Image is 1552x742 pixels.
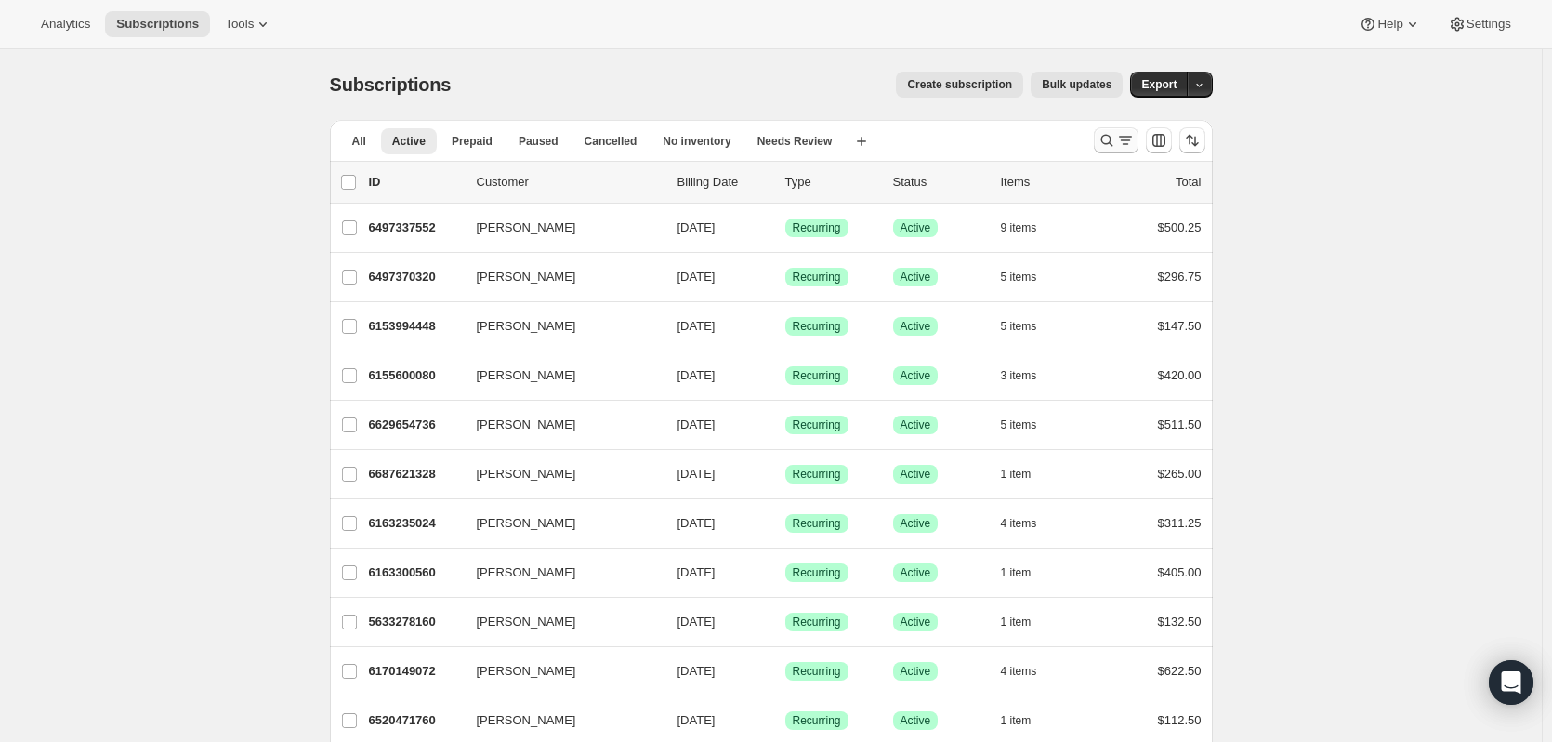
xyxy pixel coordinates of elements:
button: 4 items [1001,658,1058,684]
button: [PERSON_NAME] [466,706,651,735]
button: 3 items [1001,363,1058,389]
span: 4 items [1001,516,1037,531]
span: Recurring [793,565,841,580]
span: $311.25 [1158,516,1202,530]
span: Active [901,270,931,285]
span: Analytics [41,17,90,32]
span: Settings [1467,17,1511,32]
span: Recurring [793,220,841,235]
span: Help [1377,17,1402,32]
span: Recurring [793,368,841,383]
p: 5633278160 [369,613,462,631]
p: Billing Date [677,173,770,192]
span: 5 items [1001,270,1037,285]
span: $265.00 [1158,467,1202,481]
span: All [352,134,366,149]
div: 6170149072[PERSON_NAME][DATE]SuccessRecurringSuccessActive4 items$622.50 [369,658,1202,684]
button: 1 item [1001,609,1052,635]
button: Help [1348,11,1432,37]
button: Create new view [847,128,876,154]
div: 6163300560[PERSON_NAME][DATE]SuccessRecurringSuccessActive1 item$405.00 [369,560,1202,586]
p: 6170149072 [369,662,462,681]
span: 5 items [1001,319,1037,334]
span: 1 item [1001,467,1032,482]
div: 6497337552[PERSON_NAME][DATE]SuccessRecurringSuccessActive9 items$500.25 [369,215,1202,241]
span: [DATE] [677,713,716,727]
span: [DATE] [677,467,716,481]
p: 6520471760 [369,711,462,730]
span: [DATE] [677,516,716,530]
button: Create subscription [896,72,1023,98]
span: [PERSON_NAME] [477,268,576,286]
span: Active [901,220,931,235]
div: 6629654736[PERSON_NAME][DATE]SuccessRecurringSuccessActive5 items$511.50 [369,412,1202,438]
button: Search and filter results [1094,127,1138,153]
span: [DATE] [677,270,716,284]
span: $622.50 [1158,664,1202,678]
span: $132.50 [1158,615,1202,629]
span: [PERSON_NAME] [477,317,576,336]
span: 1 item [1001,713,1032,728]
p: Total [1176,173,1201,192]
span: Recurring [793,417,841,432]
span: [DATE] [677,368,716,382]
span: Recurring [793,516,841,531]
div: 6520471760[PERSON_NAME][DATE]SuccessRecurringSuccessActive1 item$112.50 [369,708,1202,734]
button: 9 items [1001,215,1058,241]
button: [PERSON_NAME] [466,459,651,489]
span: [PERSON_NAME] [477,613,576,631]
button: 5 items [1001,264,1058,290]
div: 6153994448[PERSON_NAME][DATE]SuccessRecurringSuccessActive5 items$147.50 [369,313,1202,339]
span: $296.75 [1158,270,1202,284]
span: [DATE] [677,664,716,678]
span: 1 item [1001,615,1032,629]
div: 5633278160[PERSON_NAME][DATE]SuccessRecurringSuccessActive1 item$132.50 [369,609,1202,635]
p: ID [369,173,462,192]
span: $511.50 [1158,417,1202,431]
span: [DATE] [677,565,716,579]
span: No inventory [663,134,730,149]
span: Tools [225,17,254,32]
button: [PERSON_NAME] [466,509,651,538]
span: Active [901,615,931,629]
span: [DATE] [677,319,716,333]
button: 4 items [1001,510,1058,537]
span: [PERSON_NAME] [477,563,576,582]
span: Active [901,664,931,679]
span: Recurring [793,664,841,679]
span: Recurring [793,467,841,482]
span: 9 items [1001,220,1037,235]
div: 6687621328[PERSON_NAME][DATE]SuccessRecurringSuccessActive1 item$265.00 [369,461,1202,487]
p: 6497370320 [369,268,462,286]
span: Cancelled [585,134,638,149]
p: Status [893,173,986,192]
div: 6155600080[PERSON_NAME][DATE]SuccessRecurringSuccessActive3 items$420.00 [369,363,1202,389]
span: Needs Review [757,134,833,149]
span: [DATE] [677,615,716,629]
button: Analytics [30,11,101,37]
span: [PERSON_NAME] [477,366,576,385]
span: $112.50 [1158,713,1202,727]
button: [PERSON_NAME] [466,410,651,440]
span: Export [1141,77,1177,92]
span: 3 items [1001,368,1037,383]
span: $500.25 [1158,220,1202,234]
span: [PERSON_NAME] [477,219,576,237]
span: Paused [519,134,559,149]
span: Active [901,565,931,580]
p: 6687621328 [369,465,462,484]
div: 6163235024[PERSON_NAME][DATE]SuccessRecurringSuccessActive4 items$311.25 [369,510,1202,537]
p: 6153994448 [369,317,462,336]
button: [PERSON_NAME] [466,361,651,391]
button: Bulk updates [1031,72,1123,98]
span: [PERSON_NAME] [477,465,576,484]
span: Bulk updates [1042,77,1111,92]
p: 6155600080 [369,366,462,385]
button: 5 items [1001,313,1058,339]
span: Active [901,417,931,432]
span: [PERSON_NAME] [477,416,576,434]
span: Active [901,516,931,531]
button: 1 item [1001,461,1052,487]
button: Subscriptions [105,11,210,37]
button: [PERSON_NAME] [466,311,651,341]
